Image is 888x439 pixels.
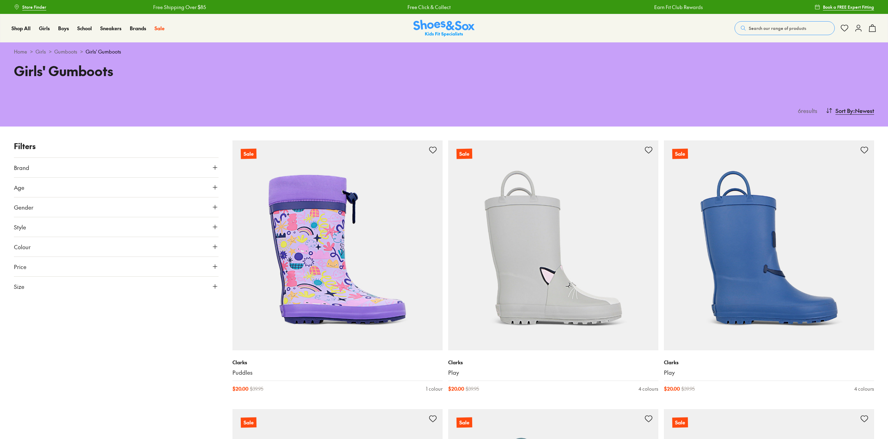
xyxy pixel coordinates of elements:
a: Free Shipping Over $85 [153,3,206,11]
div: 4 colours [639,385,658,392]
span: Book a FREE Expert Fitting [823,4,874,10]
p: Clarks [232,359,443,366]
a: Earn Fit Club Rewards [654,3,703,11]
a: Sale [664,140,874,350]
span: $ 39.95 [466,385,479,392]
button: Size [14,277,219,296]
span: Sort By [835,106,853,115]
span: Colour [14,243,31,251]
span: $ 20.00 [448,385,464,392]
a: Shop All [11,25,31,32]
button: Gender [14,197,219,217]
p: Sale [672,417,688,428]
a: Boys [58,25,69,32]
div: 4 colours [854,385,874,392]
a: Sale [448,140,658,350]
a: Play [664,369,874,376]
span: $ 39.95 [681,385,695,392]
a: Girls [35,48,46,55]
a: Shoes & Sox [413,20,475,37]
a: Store Finder [14,1,46,13]
div: > > > [14,48,874,55]
button: Sort By:Newest [826,103,874,118]
a: Book a FREE Expert Fitting [815,1,874,13]
span: : Newest [853,106,874,115]
span: $ 39.95 [250,385,263,392]
button: Colour [14,237,219,257]
span: Brand [14,163,29,172]
a: Sale [232,140,443,350]
button: Age [14,178,219,197]
span: Style [14,223,26,231]
span: Age [14,183,24,192]
p: 6 results [795,106,817,115]
div: 1 colour [426,385,443,392]
p: Sale [672,149,688,159]
span: Gender [14,203,33,211]
h1: Girls' Gumboots [14,61,436,81]
a: Gumboots [54,48,77,55]
span: $ 20.00 [664,385,680,392]
p: Sale [241,149,256,159]
span: Price [14,262,26,271]
p: Sale [457,417,472,428]
a: Home [14,48,27,55]
p: Filters [14,140,219,152]
button: Price [14,257,219,276]
a: School [77,25,92,32]
span: Search our range of products [749,25,806,31]
button: Style [14,217,219,237]
p: Sale [241,417,256,428]
a: Play [448,369,658,376]
a: Girls [39,25,50,32]
p: Clarks [448,359,658,366]
span: Girls' Gumboots [86,48,121,55]
a: Free Click & Collect [407,3,450,11]
a: Brands [130,25,146,32]
button: Brand [14,158,219,177]
a: Sneakers [100,25,121,32]
button: Search our range of products [735,21,835,35]
p: Sale [457,149,472,159]
p: Clarks [664,359,874,366]
span: $ 20.00 [232,385,248,392]
a: Puddles [232,369,443,376]
a: Sale [154,25,165,32]
img: SNS_Logo_Responsive.svg [413,20,475,37]
span: Size [14,282,24,291]
span: Store Finder [22,4,46,10]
